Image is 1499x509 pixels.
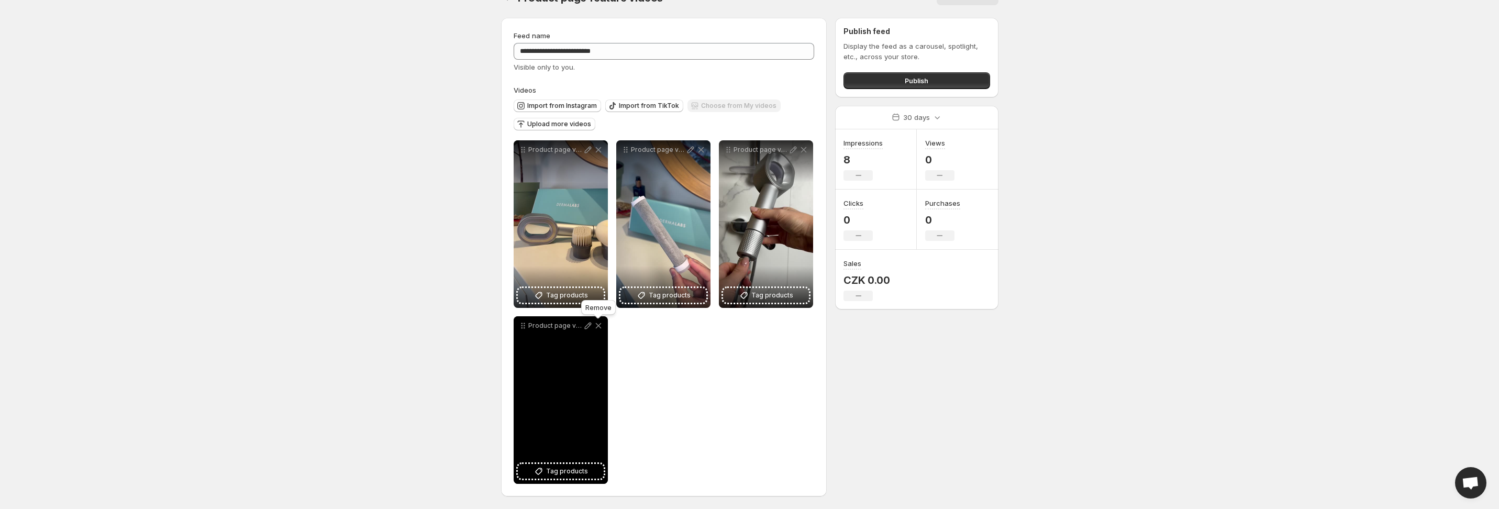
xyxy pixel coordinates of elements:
[751,290,793,301] span: Tag products
[719,140,813,308] div: Product page videos 3Tag products
[843,26,990,37] h2: Publish feed
[528,146,583,154] p: Product page videos 1
[514,140,608,308] div: Product page videos 1Tag products
[528,322,583,330] p: Product page videos 4
[616,140,710,308] div: Product page videos 2Tag products
[734,146,788,154] p: Product page videos 3
[843,138,883,148] h3: Impressions
[620,288,706,303] button: Tag products
[605,99,683,112] button: Import from TikTok
[843,72,990,89] button: Publish
[843,274,890,286] p: CZK 0.00
[514,31,550,40] span: Feed name
[843,153,883,166] p: 8
[925,198,960,208] h3: Purchases
[631,146,685,154] p: Product page videos 2
[619,102,679,110] span: Import from TikTok
[925,138,945,148] h3: Views
[546,290,588,301] span: Tag products
[518,464,604,479] button: Tag products
[905,75,928,86] span: Publish
[527,120,591,128] span: Upload more videos
[649,290,691,301] span: Tag products
[903,112,930,123] p: 30 days
[843,258,861,269] h3: Sales
[1455,467,1486,499] div: Open chat
[723,288,809,303] button: Tag products
[925,153,954,166] p: 0
[546,466,588,477] span: Tag products
[514,99,601,112] button: Import from Instagram
[843,41,990,62] p: Display the feed as a carousel, spotlight, etc., across your store.
[925,214,960,226] p: 0
[514,118,595,130] button: Upload more videos
[527,102,597,110] span: Import from Instagram
[514,63,575,71] span: Visible only to you.
[843,198,863,208] h3: Clicks
[514,316,608,484] div: Product page videos 4Tag products
[514,86,536,94] span: Videos
[843,214,873,226] p: 0
[518,288,604,303] button: Tag products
